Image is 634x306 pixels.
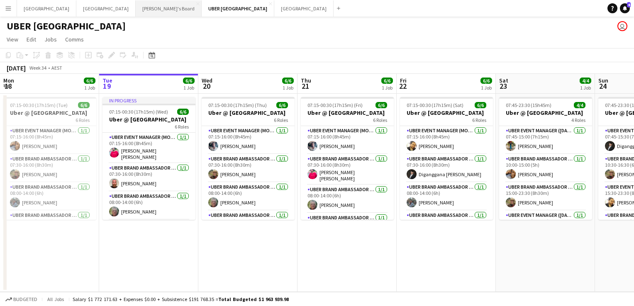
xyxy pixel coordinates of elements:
[27,65,48,71] span: Week 34
[300,81,311,91] span: 21
[3,97,96,220] app-job-card: 07:15-00:30 (17h15m) (Tue)6/6Uber @ [GEOGRAPHIC_DATA]6 RolesUBER Event Manager (Mon - Fri)1/107:1...
[46,296,66,302] span: All jobs
[499,126,592,154] app-card-role: UBER Event Manager ([DATE])1/107:45-15:00 (7h15m)[PERSON_NAME]
[76,117,90,123] span: 6 Roles
[73,296,289,302] div: Salary $1 772 171.63 + Expenses $0.00 + Subsistence $191 768.35 =
[202,109,295,117] h3: Uber @ [GEOGRAPHIC_DATA]
[4,295,39,304] button: Budgeted
[307,102,363,108] span: 07:15-00:30 (17h15m) (Fri)
[76,0,136,17] button: [GEOGRAPHIC_DATA]
[202,77,212,84] span: Wed
[7,64,26,72] div: [DATE]
[627,2,631,7] span: 4
[301,77,311,84] span: Thu
[274,117,288,123] span: 6 Roles
[102,77,112,84] span: Tue
[3,211,96,239] app-card-role: UBER Brand Ambassador ([PERSON_NAME])1/116:00-00:30 (8h30m)
[274,0,334,17] button: [GEOGRAPHIC_DATA]
[499,154,592,182] app-card-role: UBER Brand Ambassador ([DATE])1/110:00-15:00 (5h)[PERSON_NAME]
[400,182,493,211] app-card-role: UBER Brand Ambassador ([PERSON_NAME])1/108:00-14:00 (6h)[PERSON_NAME]
[202,0,274,17] button: UBER [GEOGRAPHIC_DATA]
[376,102,387,108] span: 6/6
[202,182,295,211] app-card-role: UBER Brand Ambassador ([PERSON_NAME])1/108:00-14:00 (6h)[PERSON_NAME]
[208,102,267,108] span: 07:15-00:30 (17h15m) (Thu)
[44,36,57,43] span: Jobs
[620,3,630,13] a: 4
[3,109,96,117] h3: Uber @ [GEOGRAPHIC_DATA]
[580,85,591,91] div: 1 Job
[499,97,592,220] app-job-card: 07:45-23:30 (15h45m)4/4Uber @ [GEOGRAPHIC_DATA]4 RolesUBER Event Manager ([DATE])1/107:45-15:00 (...
[218,296,289,302] span: Total Budgeted $1 963 939.98
[506,102,551,108] span: 07:45-23:30 (15h45m)
[202,97,295,220] app-job-card: 07:15-00:30 (17h15m) (Thu)6/6Uber @ [GEOGRAPHIC_DATA]6 RolesUBER Event Manager (Mon - Fri)1/107:1...
[400,97,493,220] app-job-card: 07:15-00:30 (17h15m) (Sat)6/6Uber @ [GEOGRAPHIC_DATA]6 RolesUBER Event Manager (Mon - Fri)1/107:1...
[407,102,463,108] span: 07:15-00:30 (17h15m) (Sat)
[301,97,394,220] app-job-card: 07:15-00:30 (17h15m) (Fri)6/6Uber @ [GEOGRAPHIC_DATA]6 RolesUBER Event Manager (Mon - Fri)1/107:1...
[3,126,96,154] app-card-role: UBER Event Manager (Mon - Fri)1/107:15-16:00 (8h45m)[PERSON_NAME]
[301,213,394,241] app-card-role: UBER Brand Ambassador ([PERSON_NAME])1/1
[574,102,585,108] span: 4/4
[102,192,195,220] app-card-role: UBER Brand Ambassador ([PERSON_NAME])1/108:00-14:00 (6h)[PERSON_NAME]
[282,78,294,84] span: 6/6
[78,102,90,108] span: 6/6
[62,34,87,45] a: Comms
[7,20,126,32] h1: UBER [GEOGRAPHIC_DATA]
[499,182,592,211] app-card-role: UBER Brand Ambassador ([DATE])1/115:00-23:30 (8h30m)[PERSON_NAME]
[136,0,202,17] button: [PERSON_NAME]'s Board
[480,78,492,84] span: 6/6
[102,163,195,192] app-card-role: UBER Brand Ambassador ([PERSON_NAME])1/107:30-16:00 (8h30m)[PERSON_NAME]
[101,81,112,91] span: 19
[400,109,493,117] h3: Uber @ [GEOGRAPHIC_DATA]
[17,0,76,17] button: [GEOGRAPHIC_DATA]
[84,78,95,84] span: 6/6
[472,117,486,123] span: 6 Roles
[177,109,189,115] span: 6/6
[7,36,18,43] span: View
[301,154,394,185] app-card-role: UBER Brand Ambassador ([PERSON_NAME])1/107:30-16:00 (8h30m)[PERSON_NAME] [PERSON_NAME]
[41,34,60,45] a: Jobs
[3,34,22,45] a: View
[27,36,36,43] span: Edit
[3,154,96,182] app-card-role: UBER Brand Ambassador ([PERSON_NAME])1/107:30-16:00 (8h30m)[PERSON_NAME]
[301,126,394,154] app-card-role: UBER Event Manager (Mon - Fri)1/107:15-16:00 (8h45m)[PERSON_NAME]
[3,182,96,211] app-card-role: UBER Brand Ambassador ([PERSON_NAME])1/108:00-14:00 (6h)[PERSON_NAME]
[499,109,592,117] h3: Uber @ [GEOGRAPHIC_DATA]
[498,81,508,91] span: 23
[202,154,295,182] app-card-role: UBER Brand Ambassador ([PERSON_NAME])1/107:30-16:00 (8h30m)[PERSON_NAME]
[202,211,295,241] app-card-role: UBER Brand Ambassador ([PERSON_NAME])1/116:00-00:30 (8h30m)
[301,109,394,117] h3: Uber @ [GEOGRAPHIC_DATA]
[102,97,195,104] div: In progress
[499,77,508,84] span: Sat
[102,97,195,220] app-job-card: In progress07:15-00:30 (17h15m) (Wed)6/6Uber @ [GEOGRAPHIC_DATA]6 RolesUBER Event Manager (Mon - ...
[102,116,195,123] h3: Uber @ [GEOGRAPHIC_DATA]
[183,78,195,84] span: 6/6
[51,65,62,71] div: AEST
[580,78,591,84] span: 4/4
[400,77,407,84] span: Fri
[109,109,168,115] span: 07:15-00:30 (17h15m) (Wed)
[183,85,194,91] div: 1 Job
[283,85,293,91] div: 1 Job
[597,81,608,91] span: 24
[3,77,14,84] span: Mon
[200,81,212,91] span: 20
[382,85,393,91] div: 1 Job
[175,124,189,130] span: 6 Roles
[617,21,627,31] app-user-avatar: Tennille Moore
[276,102,288,108] span: 6/6
[202,126,295,154] app-card-role: UBER Event Manager (Mon - Fri)1/107:15-16:00 (8h45m)[PERSON_NAME]
[400,126,493,154] app-card-role: UBER Event Manager (Mon - Fri)1/107:15-16:00 (8h45m)[PERSON_NAME]
[499,211,592,239] app-card-role: UBER Event Manager ([DATE])1/115:00-23:30 (8h30m)
[2,81,14,91] span: 18
[381,78,393,84] span: 6/6
[475,102,486,108] span: 6/6
[400,211,493,241] app-card-role: UBER Brand Ambassador ([PERSON_NAME])1/116:00-00:30 (8h30m)
[481,85,492,91] div: 1 Job
[301,185,394,213] app-card-role: UBER Brand Ambassador ([PERSON_NAME])1/108:00-14:00 (6h)[PERSON_NAME]
[571,117,585,123] span: 4 Roles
